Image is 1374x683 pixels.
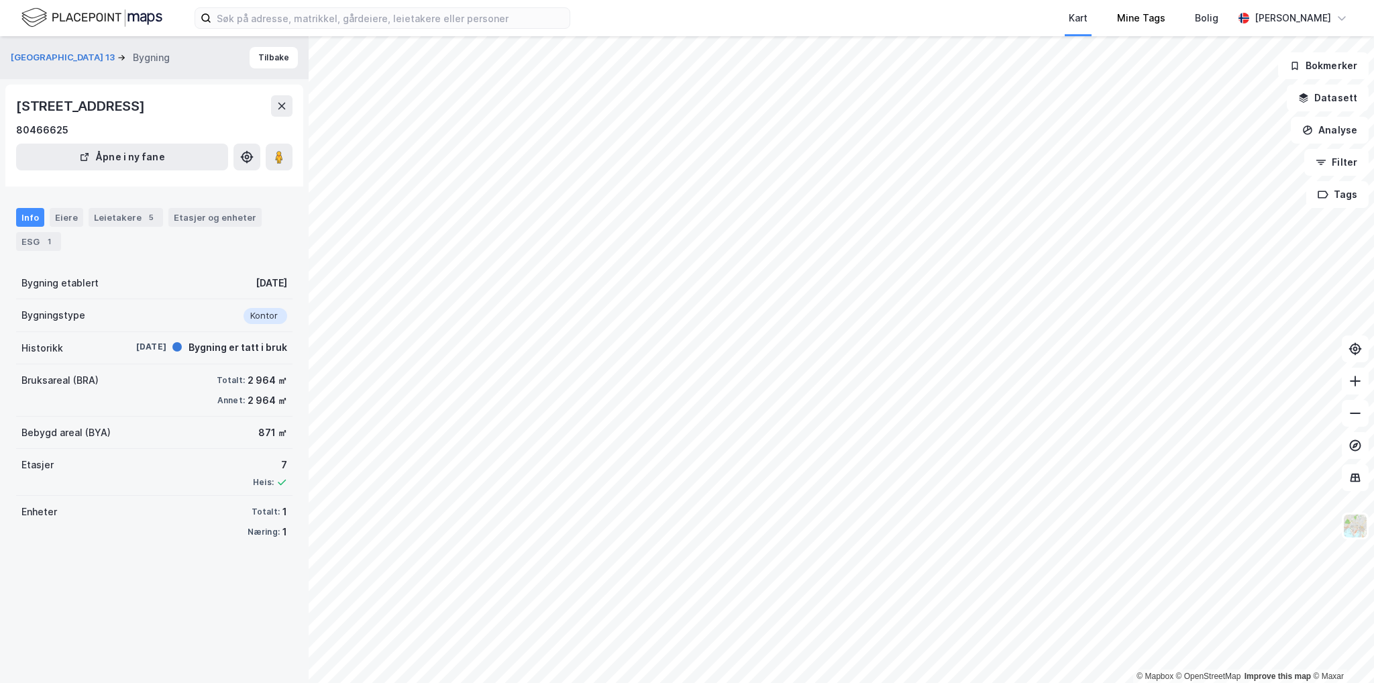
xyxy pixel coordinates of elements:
[253,477,274,488] div: Heis:
[21,372,99,388] div: Bruksareal (BRA)
[1307,619,1374,683] iframe: Chat Widget
[11,51,117,64] button: [GEOGRAPHIC_DATA] 13
[50,208,83,227] div: Eiere
[282,524,287,540] div: 1
[1291,117,1369,144] button: Analyse
[1306,181,1369,208] button: Tags
[256,275,287,291] div: [DATE]
[16,95,148,117] div: [STREET_ADDRESS]
[21,425,111,441] div: Bebygd areal (BYA)
[1117,10,1165,26] div: Mine Tags
[113,341,166,353] div: [DATE]
[217,375,245,386] div: Totalt:
[189,339,287,356] div: Bygning er tatt i bruk
[42,235,56,248] div: 1
[1245,672,1311,681] a: Improve this map
[16,208,44,227] div: Info
[211,8,570,28] input: Søk på adresse, matrikkel, gårdeiere, leietakere eller personer
[174,211,256,223] div: Etasjer og enheter
[21,275,99,291] div: Bygning etablert
[1342,513,1368,539] img: Z
[258,425,287,441] div: 871 ㎡
[1137,672,1173,681] a: Mapbox
[144,211,158,224] div: 5
[21,6,162,30] img: logo.f888ab2527a4732fd821a326f86c7f29.svg
[217,395,245,406] div: Annet:
[248,527,280,537] div: Næring:
[133,50,170,66] div: Bygning
[1278,52,1369,79] button: Bokmerker
[1176,672,1241,681] a: OpenStreetMap
[16,232,61,251] div: ESG
[248,372,287,388] div: 2 964 ㎡
[1255,10,1331,26] div: [PERSON_NAME]
[253,457,287,473] div: 7
[21,307,85,323] div: Bygningstype
[250,47,298,68] button: Tilbake
[248,392,287,409] div: 2 964 ㎡
[21,340,63,356] div: Historikk
[89,208,163,227] div: Leietakere
[16,122,68,138] div: 80466625
[1195,10,1218,26] div: Bolig
[1069,10,1088,26] div: Kart
[21,504,57,520] div: Enheter
[16,144,228,170] button: Åpne i ny fane
[282,504,287,520] div: 1
[1287,85,1369,111] button: Datasett
[1304,149,1369,176] button: Filter
[21,457,54,473] div: Etasjer
[252,507,280,517] div: Totalt:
